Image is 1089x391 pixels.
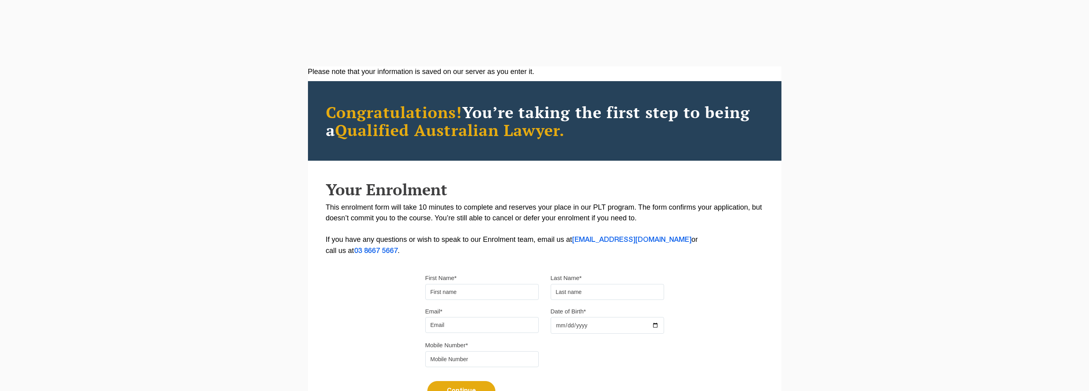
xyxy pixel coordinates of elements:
[551,274,582,282] label: Last Name*
[425,307,442,315] label: Email*
[551,284,664,300] input: Last name
[326,181,764,198] h2: Your Enrolment
[354,248,398,254] a: 03 8667 5667
[425,274,457,282] label: First Name*
[326,202,764,257] p: This enrolment form will take 10 minutes to complete and reserves your place in our PLT program. ...
[425,341,468,349] label: Mobile Number*
[326,103,764,139] h2: You’re taking the first step to being a
[425,284,539,300] input: First name
[425,351,539,367] input: Mobile Number
[551,307,586,315] label: Date of Birth*
[308,66,781,77] div: Please note that your information is saved on our server as you enter it.
[335,119,565,140] span: Qualified Australian Lawyer.
[425,317,539,333] input: Email
[572,237,692,243] a: [EMAIL_ADDRESS][DOMAIN_NAME]
[326,101,462,123] span: Congratulations!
